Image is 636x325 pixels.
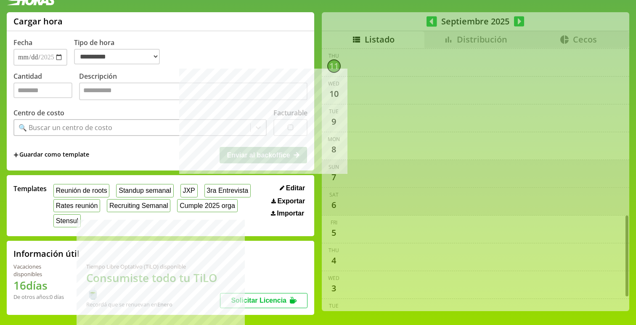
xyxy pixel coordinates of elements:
[74,38,167,66] label: Tipo de hora
[13,83,72,98] input: Cantidad
[79,83,307,100] textarea: Descripción
[13,38,32,47] label: Fecha
[157,301,172,308] b: Enero
[53,199,100,212] button: Rates reunión
[13,150,19,160] span: +
[53,184,109,197] button: Reunión de roots
[13,293,66,301] div: De otros años: 0 días
[273,108,307,117] label: Facturable
[53,214,81,227] button: Stensul
[277,197,305,205] span: Exportar
[19,123,112,132] div: 🔍 Buscar un centro de costo
[180,184,198,197] button: JXP
[116,184,173,197] button: Standup semanal
[269,197,307,205] button: Exportar
[13,248,79,259] h2: Información útil
[13,108,64,117] label: Centro de costo
[13,184,47,193] span: Templates
[79,72,307,102] label: Descripción
[277,210,304,217] span: Importar
[204,184,251,197] button: 3ra Entrevista
[13,278,66,293] h1: 16 días
[231,297,286,304] span: Solicitar Licencia
[107,199,170,212] button: Recruiting Semanal
[13,16,63,27] h1: Cargar hora
[86,270,220,301] h1: Consumiste todo tu TiLO 🍵
[13,72,79,102] label: Cantidad
[86,263,220,270] div: Tiempo Libre Optativo (TiLO) disponible
[13,150,89,160] span: +Guardar como template
[86,301,220,308] div: Recordá que se renuevan en
[277,184,307,192] button: Editar
[177,199,237,212] button: Cumple 2025 orga
[74,49,160,64] select: Tipo de hora
[286,184,305,192] span: Editar
[13,263,66,278] div: Vacaciones disponibles
[220,293,307,308] button: Solicitar Licencia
